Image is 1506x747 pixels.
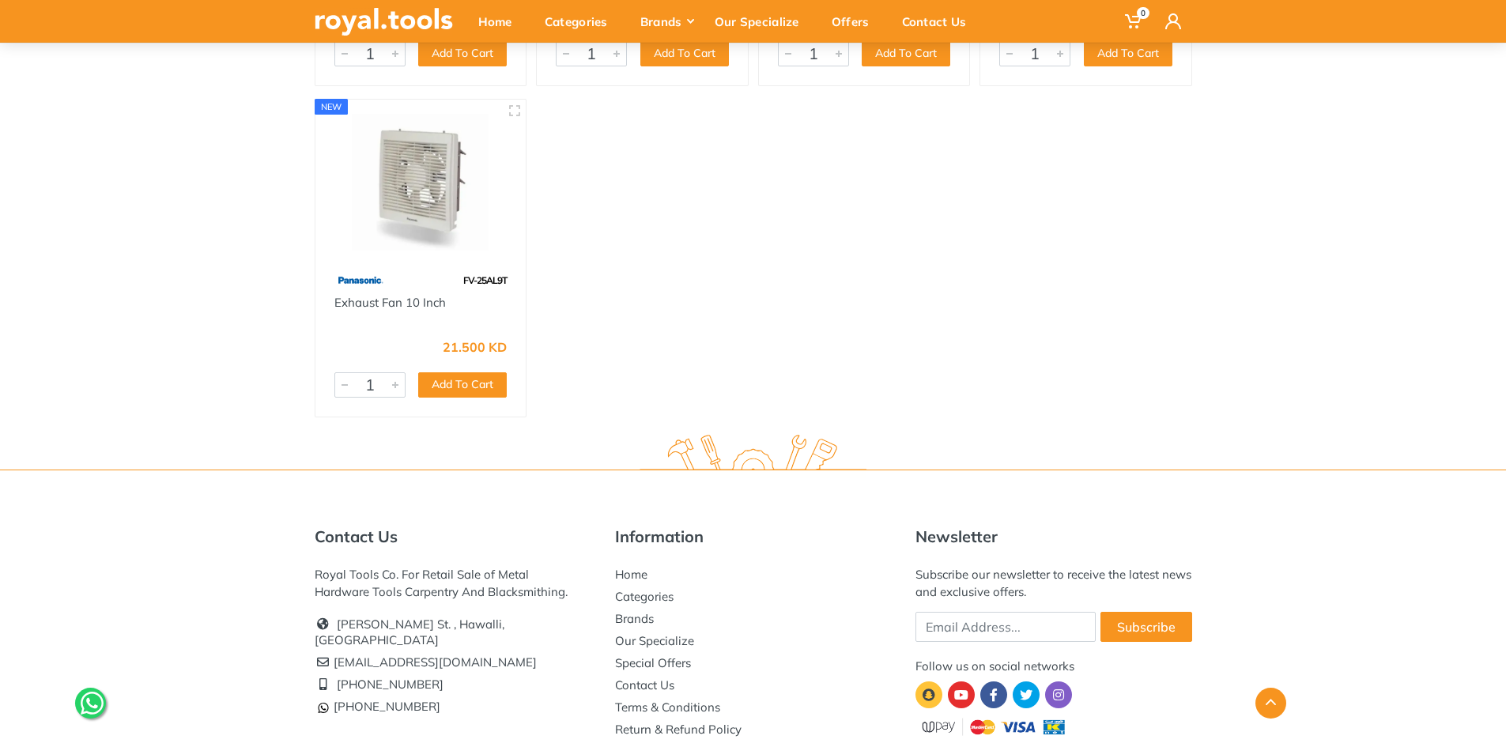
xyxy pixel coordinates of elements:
button: Add To Cart [418,372,507,398]
div: Home [467,5,534,38]
h5: Contact Us [315,527,591,546]
button: Subscribe [1100,612,1192,642]
a: Home [615,567,647,582]
input: Email Address... [915,612,1096,642]
span: 0 [1137,7,1149,19]
a: Return & Refund Policy [615,722,742,737]
div: Our Specialize [704,5,821,38]
div: Offers [821,5,891,38]
div: 21.500 KD [443,341,507,353]
a: Brands [615,611,654,626]
a: [PHONE_NUMBER] [337,677,443,692]
div: Follow us on social networks [915,658,1192,675]
a: Categories [615,589,674,604]
li: [EMAIL_ADDRESS][DOMAIN_NAME] [315,651,591,673]
div: Royal Tools Co. For Retail Sale of Metal Hardware Tools Carpentry And Blacksmithing. [315,566,591,601]
img: upay.png [915,716,1074,738]
button: Add To Cart [418,41,507,66]
a: Special Offers [615,655,691,670]
a: [PERSON_NAME] St. , Hawalli, [GEOGRAPHIC_DATA] [315,617,504,647]
button: Add To Cart [862,41,950,66]
a: Exhaust Fan 10 Inch [334,295,446,310]
div: Categories [534,5,629,38]
div: Brands [629,5,704,38]
img: Royal Tools - Exhaust Fan 10 Inch [330,114,512,251]
div: new [315,99,349,115]
img: royal.tools Logo [315,8,453,36]
span: FV-25AL9T [463,274,507,286]
button: Add To Cart [1084,41,1172,66]
button: Add To Cart [640,41,729,66]
a: Contact Us [615,677,674,692]
a: Our Specialize [615,633,694,648]
h5: Information [615,527,892,546]
img: 79.webp [334,266,386,294]
h5: Newsletter [915,527,1192,546]
div: Subscribe our newsletter to receive the latest news and exclusive offers. [915,566,1192,601]
div: Contact Us [891,5,988,38]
